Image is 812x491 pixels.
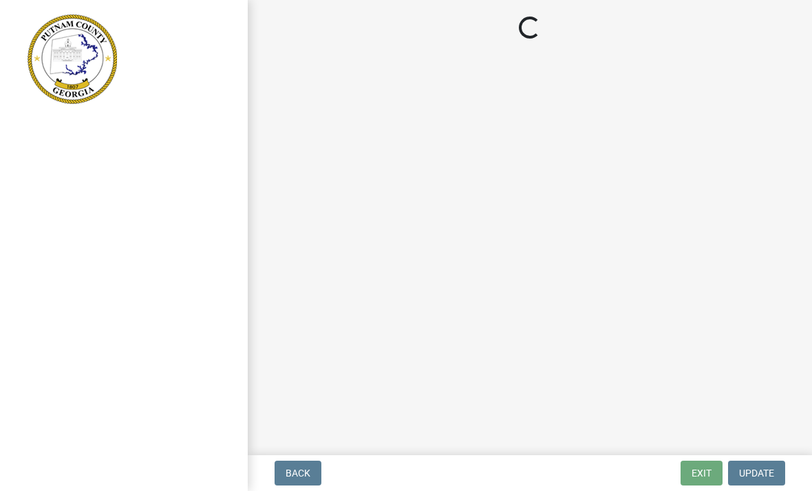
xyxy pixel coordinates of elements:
button: Update [728,461,785,485]
span: Back [286,468,310,479]
button: Exit [681,461,723,485]
span: Update [739,468,774,479]
img: Putnam County, Georgia [28,14,117,104]
button: Back [275,461,321,485]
